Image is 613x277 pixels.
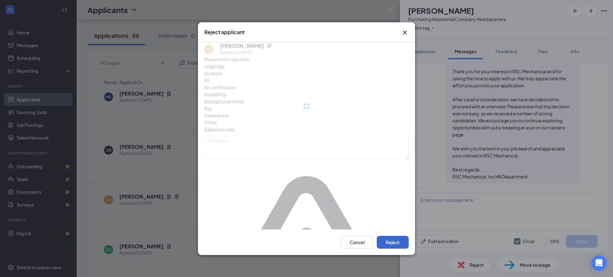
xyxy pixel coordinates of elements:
[341,236,373,248] button: Cancel
[377,236,409,248] button: Reject
[591,255,607,271] div: Open Intercom Messenger
[401,29,409,36] button: Close
[401,29,409,36] svg: Cross
[204,29,245,36] h3: Reject applicant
